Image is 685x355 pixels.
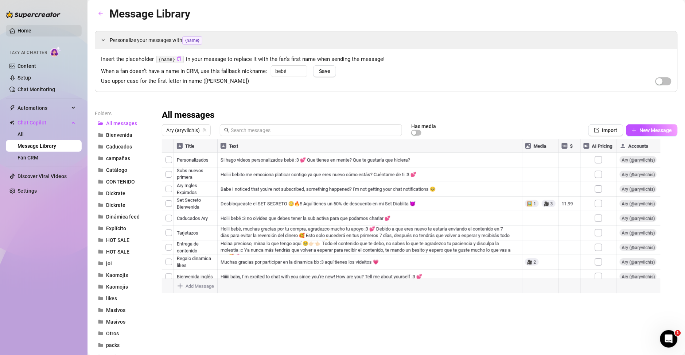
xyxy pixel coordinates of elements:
[313,65,336,77] button: Save
[106,249,129,255] span: HOT SALE
[106,261,112,266] span: joi
[106,237,129,243] span: HOT SALE
[17,131,24,137] a: All
[95,109,153,117] article: Folders
[640,127,672,133] span: New Message
[98,121,103,126] span: folder-open
[6,11,61,18] img: logo-BBDzfeDw.svg
[95,199,153,211] button: Dickrate
[95,339,153,351] button: packs
[95,141,153,153] button: Caducados
[98,238,103,243] span: folder
[98,202,103,208] span: folder
[95,117,153,129] button: All messages
[106,190,125,196] span: Dickrate
[101,77,249,86] span: Use upper case for the first letter in name ([PERSON_NAME])
[101,67,267,76] span: When a fan doesn’t have a name in CRM, use this fallback nickname:
[17,63,36,69] a: Content
[95,31,677,49] div: Personalize your messages with{name}
[106,167,127,173] span: Catálogo
[98,214,103,219] span: folder
[95,129,153,141] button: Bienvenida
[106,284,128,290] span: Kaomojis
[602,127,618,133] span: Import
[166,125,206,136] span: Ary (aryvilchis)
[98,343,103,348] span: folder
[106,132,132,138] span: Bienvenida
[50,46,61,57] img: AI Chatter
[95,293,153,304] button: likes
[95,234,153,246] button: HOT SALE
[202,128,207,132] span: team
[95,269,153,281] button: Kaomojis
[17,188,37,194] a: Settings
[106,272,128,278] span: Kaomojis
[98,132,103,138] span: folder
[17,102,69,114] span: Automations
[95,153,153,164] button: campañas
[9,105,15,111] span: thunderbolt
[98,191,103,196] span: folder
[106,202,125,208] span: Dickrate
[106,331,119,336] span: Otros
[106,144,132,150] span: Caducados
[106,225,126,231] span: Explícito
[98,296,103,301] span: folder
[224,128,229,133] span: search
[675,330,681,336] span: 1
[98,11,103,16] span: arrow-left
[109,5,190,22] article: Message Library
[95,281,153,293] button: Kaomojis
[98,179,103,184] span: folder
[411,124,436,128] article: Has media
[98,319,103,324] span: folder
[106,342,120,348] span: packs
[106,155,130,161] span: campañas
[594,128,599,133] span: import
[95,176,153,188] button: CONTENIDO
[162,109,214,121] h3: All messages
[106,179,135,185] span: CONTENIDO
[17,173,67,179] a: Discover Viral Videos
[95,304,153,316] button: Masivos
[177,57,182,61] span: copy
[106,319,125,325] span: Masivos
[98,156,103,161] span: folder
[98,249,103,254] span: folder
[95,328,153,339] button: Otros
[319,68,330,74] span: Save
[660,330,678,348] iframe: Intercom live chat
[95,258,153,269] button: joi
[17,75,31,81] a: Setup
[101,55,672,64] span: Insert the placeholder in your message to replace it with the fan’s first name when sending the m...
[110,36,672,45] span: Personalize your messages with
[98,167,103,173] span: folder
[98,226,103,231] span: folder
[10,49,47,56] span: Izzy AI Chatter
[95,164,153,176] button: Catálogo
[106,214,140,220] span: Dinámica feed
[231,126,398,134] input: Search messages
[98,144,103,149] span: folder
[17,155,38,161] a: Fan CRM
[101,38,105,42] span: expanded
[156,56,184,63] code: {name}
[95,223,153,234] button: Explícito
[98,284,103,289] span: folder
[95,211,153,223] button: Dinámica feed
[626,124,678,136] button: New Message
[17,86,55,92] a: Chat Monitoring
[98,308,103,313] span: folder
[177,57,182,62] button: Click to Copy
[632,128,637,133] span: plus
[17,117,69,128] span: Chat Copilot
[98,273,103,278] span: folder
[95,316,153,328] button: Masivos
[98,331,103,336] span: folder
[106,120,137,126] span: All messages
[98,261,103,266] span: folder
[106,296,117,301] span: likes
[95,246,153,258] button: HOT SALE
[106,307,125,313] span: Masivos
[17,143,56,149] a: Message Library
